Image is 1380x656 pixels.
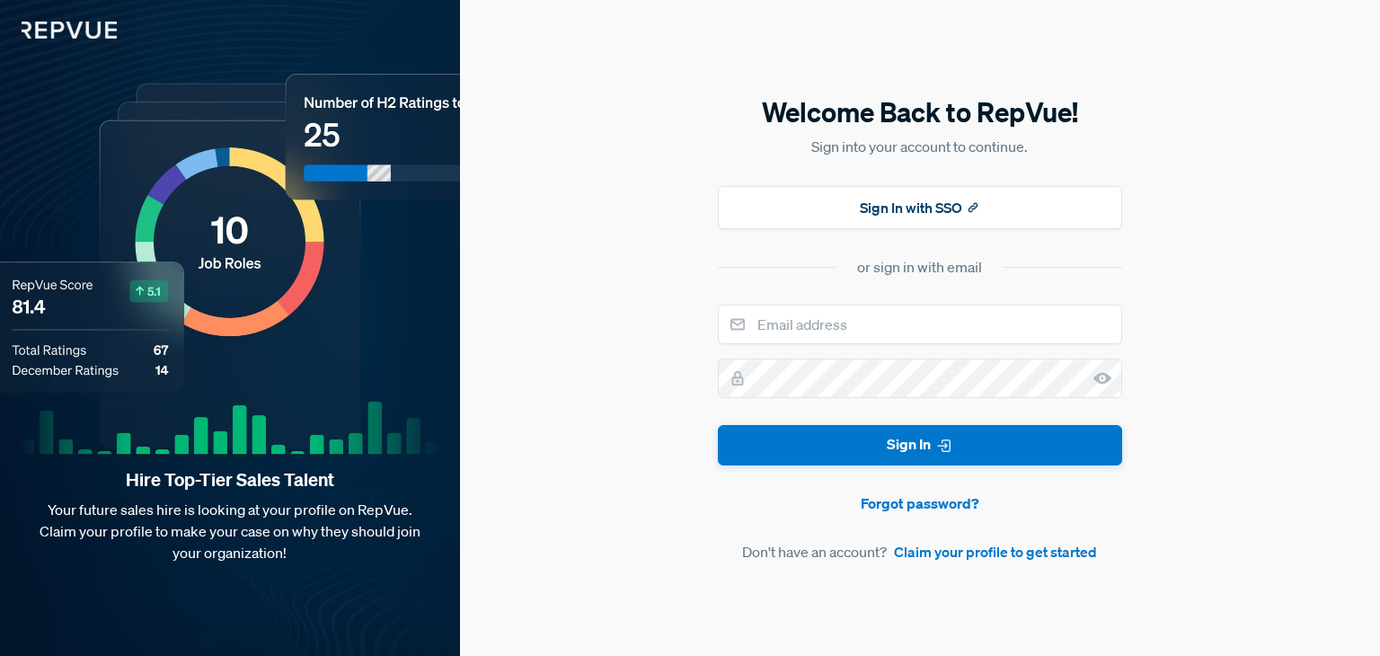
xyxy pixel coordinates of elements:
input: Email address [718,305,1122,344]
p: Your future sales hire is looking at your profile on RepVue. Claim your profile to make your case... [29,499,431,563]
h5: Welcome Back to RepVue! [718,93,1122,131]
article: Don't have an account? [718,541,1122,563]
strong: Hire Top-Tier Sales Talent [29,468,431,492]
p: Sign into your account to continue. [718,136,1122,157]
button: Sign In with SSO [718,186,1122,229]
button: Sign In [718,425,1122,465]
a: Forgot password? [718,492,1122,514]
div: or sign in with email [857,256,982,278]
a: Claim your profile to get started [894,541,1097,563]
